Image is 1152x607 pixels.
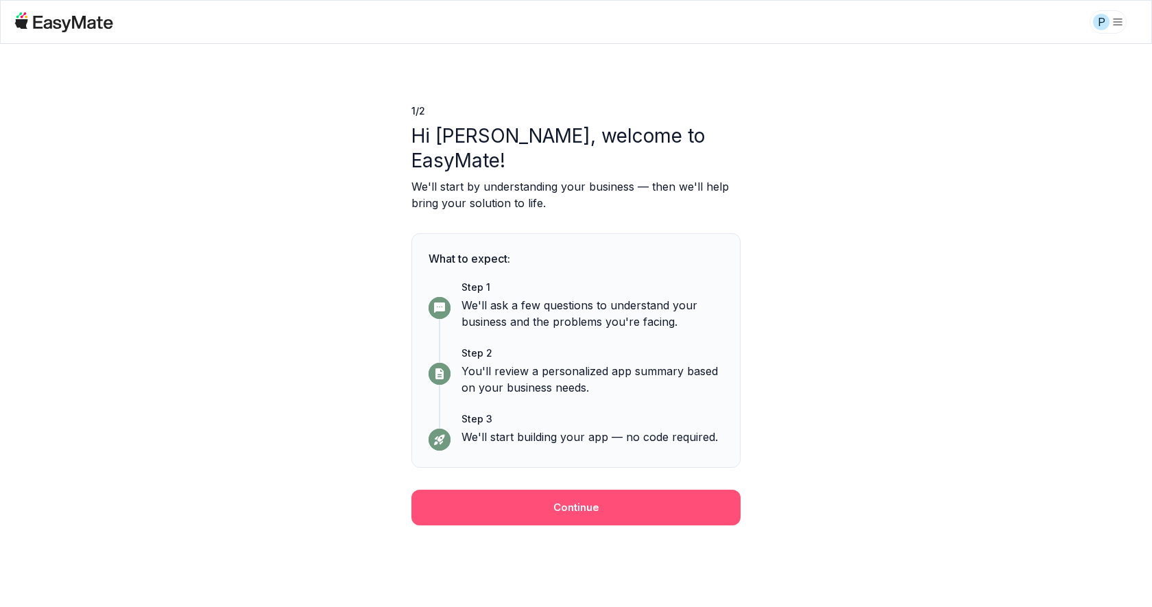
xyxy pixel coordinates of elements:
[1093,14,1109,30] div: P
[461,281,723,294] p: Step 1
[411,490,741,525] button: Continue
[429,250,723,267] p: What to expect:
[411,178,741,211] p: We'll start by understanding your business — then we'll help bring your solution to life.
[411,104,741,118] p: 1 / 2
[461,363,723,396] p: You'll review a personalized app summary based on your business needs.
[461,297,723,330] p: We'll ask a few questions to understand your business and the problems you're facing.
[461,412,723,426] p: Step 3
[411,123,741,173] p: Hi [PERSON_NAME], welcome to EasyMate!
[461,346,723,360] p: Step 2
[461,429,723,445] p: We'll start building your app — no code required.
